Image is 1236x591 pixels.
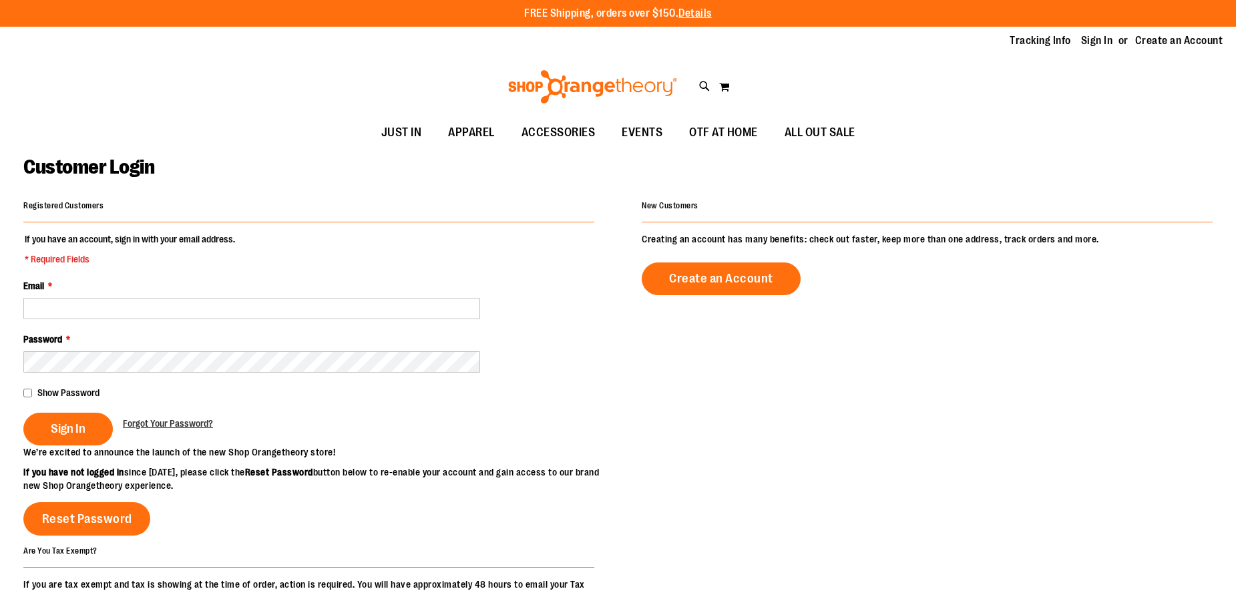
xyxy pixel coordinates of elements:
strong: New Customers [642,201,698,210]
span: Email [23,280,44,291]
button: Sign In [23,413,113,445]
span: Password [23,334,62,345]
a: Details [678,7,712,19]
a: Create an Account [642,262,801,295]
a: Forgot Your Password? [123,417,213,430]
p: We’re excited to announce the launch of the new Shop Orangetheory store! [23,445,618,459]
span: Reset Password [42,512,132,526]
strong: Registered Customers [23,201,104,210]
img: Shop Orangetheory [506,70,679,104]
span: Create an Account [669,271,773,286]
a: Sign In [1081,33,1113,48]
span: APPAREL [448,118,495,148]
a: Create an Account [1135,33,1223,48]
p: FREE Shipping, orders over $150. [524,6,712,21]
a: Reset Password [23,502,150,536]
span: ALL OUT SALE [785,118,855,148]
span: Customer Login [23,156,154,178]
a: Tracking Info [1010,33,1071,48]
span: EVENTS [622,118,662,148]
strong: Reset Password [245,467,313,477]
strong: If you have not logged in [23,467,124,477]
p: Creating an account has many benefits: check out faster, keep more than one address, track orders... [642,232,1213,246]
strong: Are You Tax Exempt? [23,546,97,555]
span: Sign In [51,421,85,436]
legend: If you have an account, sign in with your email address. [23,232,236,266]
span: OTF AT HOME [689,118,758,148]
span: ACCESSORIES [522,118,596,148]
span: * Required Fields [25,252,235,266]
p: since [DATE], please click the button below to re-enable your account and gain access to our bran... [23,465,618,492]
span: Show Password [37,387,99,398]
span: JUST IN [381,118,422,148]
span: Forgot Your Password? [123,418,213,429]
